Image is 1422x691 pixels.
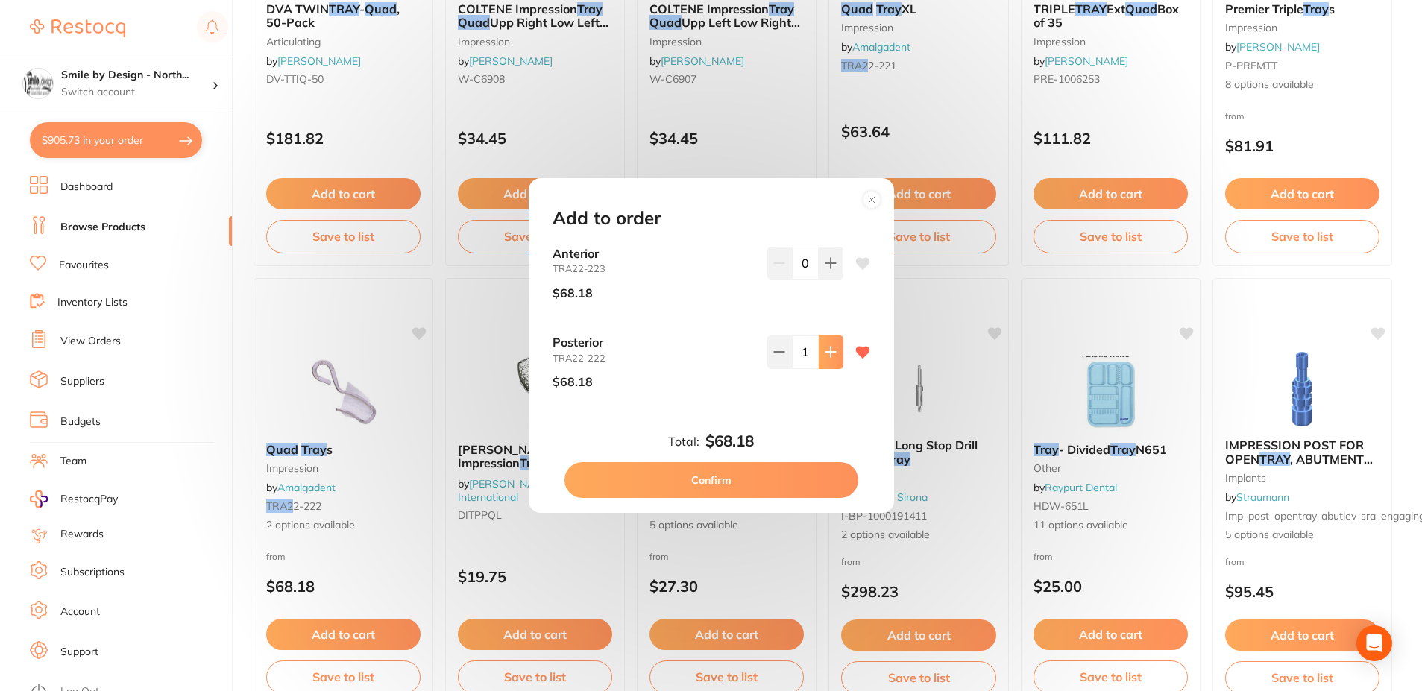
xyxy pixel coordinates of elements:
p: $68.18 [553,286,593,300]
b: $68.18 [705,432,754,450]
small: TRA22-223 [553,263,755,274]
h2: Add to order [553,208,661,229]
button: Confirm [564,462,858,498]
label: Total: [668,435,699,448]
b: Anterior [553,247,755,260]
b: Posterior [553,335,755,349]
small: TRA22-222 [553,353,755,364]
p: $68.18 [553,375,593,388]
div: Open Intercom Messenger [1356,625,1392,661]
